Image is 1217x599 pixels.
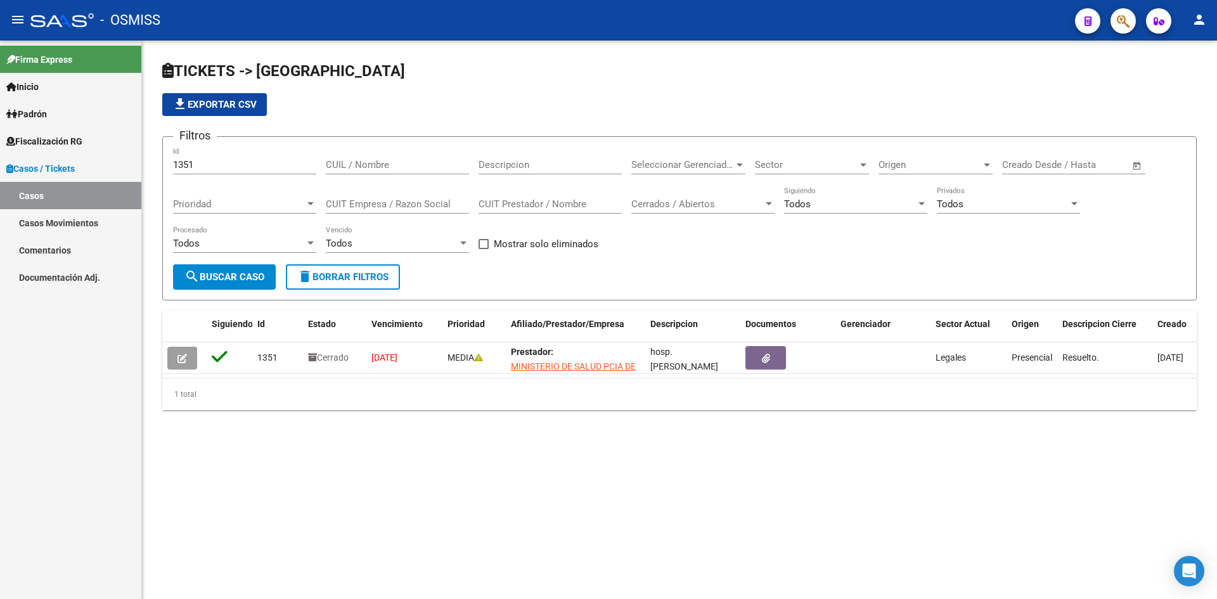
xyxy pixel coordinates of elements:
[6,134,82,148] span: Fiscalización RG
[930,311,1007,352] datatable-header-cell: Sector Actual
[173,127,217,145] h3: Filtros
[442,311,506,352] datatable-header-cell: Prioridad
[172,99,257,110] span: Exportar CSV
[162,62,405,80] span: TICKETS -> [GEOGRAPHIC_DATA]
[1157,352,1183,363] span: [DATE]
[784,198,811,210] span: Todos
[173,264,276,290] button: Buscar Caso
[1012,352,1052,363] span: Presencial
[745,319,796,329] span: Documentos
[308,319,336,329] span: Estado
[172,96,188,112] mat-icon: file_download
[937,198,963,210] span: Todos
[506,311,645,352] datatable-header-cell: Afiliado/Prestador/Empresa
[162,378,1197,410] div: 1 total
[494,236,598,252] span: Mostrar solo eliminados
[1174,556,1204,586] div: Open Intercom Messenger
[936,352,966,363] span: Legales
[511,319,624,329] span: Afiliado/Prestador/Empresa
[1065,159,1126,171] input: Fecha fin
[835,311,930,352] datatable-header-cell: Gerenciador
[297,271,389,283] span: Borrar Filtros
[297,269,312,284] mat-icon: delete
[326,238,352,249] span: Todos
[511,361,636,386] span: MINISTERIO DE SALUD PCIA DE BS AS
[303,311,366,352] datatable-header-cell: Estado
[207,311,252,352] datatable-header-cell: Siguiendo
[1012,319,1039,329] span: Origen
[1157,319,1187,329] span: Creado
[650,347,718,371] span: hosp. [PERSON_NAME]
[879,159,981,171] span: Origen
[740,311,835,352] datatable-header-cell: Documentos
[936,319,990,329] span: Sector Actual
[1062,319,1137,329] span: Descripcion Cierre
[10,12,25,27] mat-icon: menu
[6,80,39,94] span: Inicio
[1062,352,1099,363] span: Resuelto.
[173,238,200,249] span: Todos
[1002,159,1053,171] input: Fecha inicio
[1057,311,1152,352] datatable-header-cell: Descripcion Cierre
[645,311,740,352] datatable-header-cell: Descripcion
[6,107,47,121] span: Padrón
[257,319,265,329] span: Id
[650,319,698,329] span: Descripcion
[212,319,253,329] span: Siguiendo
[184,269,200,284] mat-icon: search
[6,162,75,176] span: Casos / Tickets
[840,319,891,329] span: Gerenciador
[1192,12,1207,27] mat-icon: person
[366,311,442,352] datatable-header-cell: Vencimiento
[173,198,305,210] span: Prioridad
[511,347,553,357] strong: Prestador:
[448,352,483,363] span: MEDIA
[371,352,397,363] span: [DATE]
[1007,311,1057,352] datatable-header-cell: Origen
[252,311,303,352] datatable-header-cell: Id
[184,271,264,283] span: Buscar Caso
[631,159,734,171] span: Seleccionar Gerenciador
[755,159,858,171] span: Sector
[631,198,763,210] span: Cerrados / Abiertos
[162,93,267,116] button: Exportar CSV
[308,352,349,363] span: Cerrado
[286,264,400,290] button: Borrar Filtros
[371,319,423,329] span: Vencimiento
[448,319,485,329] span: Prioridad
[6,53,72,67] span: Firma Express
[1130,158,1145,173] button: Open calendar
[257,352,278,363] span: 1351
[100,6,160,34] span: - OSMISS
